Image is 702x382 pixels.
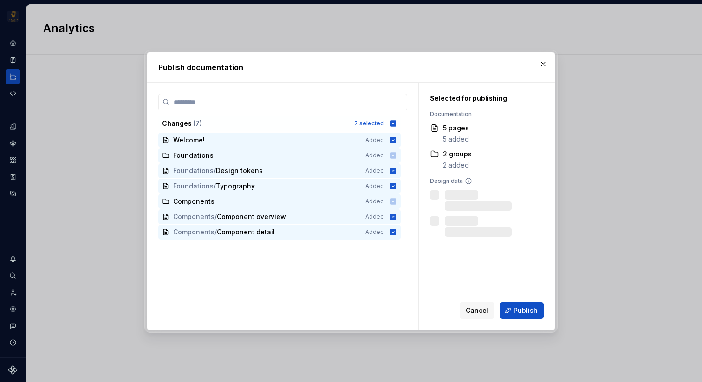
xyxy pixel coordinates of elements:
[443,123,469,133] div: 5 pages
[443,161,472,170] div: 2 added
[365,136,384,144] span: Added
[513,306,538,315] span: Publish
[173,212,214,221] span: Components
[173,181,214,191] span: Foundations
[466,306,488,315] span: Cancel
[173,166,214,175] span: Foundations
[217,212,286,221] span: Component overview
[214,212,217,221] span: /
[216,166,263,175] span: Design tokens
[430,177,539,185] div: Design data
[365,213,384,220] span: Added
[162,119,349,128] div: Changes
[158,62,544,73] h2: Publish documentation
[173,136,205,145] span: Welcome!
[500,302,544,319] button: Publish
[173,227,214,237] span: Components
[214,227,217,237] span: /
[365,228,384,236] span: Added
[193,119,202,127] span: ( 7 )
[460,302,494,319] button: Cancel
[354,120,384,127] div: 7 selected
[430,94,539,103] div: Selected for publishing
[365,167,384,175] span: Added
[214,166,216,175] span: /
[443,135,469,144] div: 5 added
[365,182,384,190] span: Added
[216,181,255,191] span: Typography
[217,227,275,237] span: Component detail
[430,110,539,118] div: Documentation
[443,149,472,159] div: 2 groups
[214,181,216,191] span: /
